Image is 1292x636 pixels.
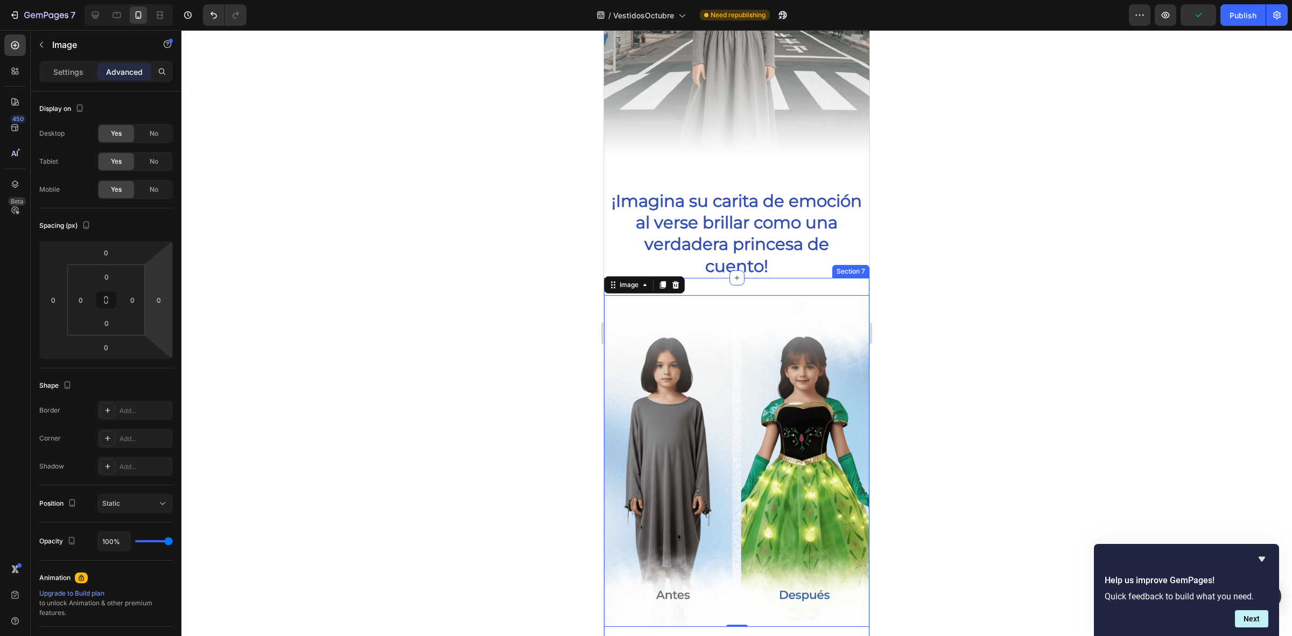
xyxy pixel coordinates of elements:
div: Shape [39,379,74,393]
div: Border [39,406,60,415]
span: No [150,129,158,138]
div: Undo/Redo [203,4,247,26]
div: Publish [1230,10,1256,21]
input: 0px [73,292,89,308]
p: Advanced [106,66,143,78]
div: Mobile [39,185,60,194]
div: Add... [120,462,170,472]
p: Image [52,38,144,51]
div: to unlock Animation & other premium features. [39,589,173,618]
div: Beta [8,197,26,206]
div: 450 [10,115,26,123]
div: Add... [120,434,170,444]
div: Animation [39,573,71,583]
input: 0 [45,292,61,308]
button: Publish [1220,4,1266,26]
div: Shadow [39,462,64,471]
input: 0 [95,244,117,261]
span: No [150,185,158,194]
p: Quick feedback to build what you need. [1105,591,1268,602]
button: Static [97,494,173,513]
span: VestidosOctubre [613,10,674,21]
p: 7 [71,9,75,22]
span: Yes [111,129,122,138]
div: Opacity [39,534,78,549]
div: Corner [39,434,61,443]
input: 0px [124,292,141,308]
iframe: Design area [604,30,869,636]
h2: Help us improve GemPages! [1105,574,1268,587]
div: Display on [39,102,86,116]
input: 0px [96,269,117,285]
input: Auto [98,532,130,551]
div: Spacing (px) [39,219,93,233]
span: Need republishing [711,10,766,20]
div: Desktop [39,129,65,138]
span: No [150,157,158,166]
span: Static [102,499,120,507]
div: Add... [120,406,170,416]
span: Yes [111,185,122,194]
button: 7 [4,4,80,26]
span: Yes [111,157,122,166]
div: Upgrade to Build plan [39,589,173,598]
button: Next question [1235,610,1268,627]
div: Help us improve GemPages! [1105,553,1268,627]
button: Hide survey [1255,553,1268,565]
input: 0 [95,339,117,355]
input: 0px [96,315,117,331]
input: 0 [151,292,167,308]
p: Settings [53,66,83,78]
div: Tablet [39,157,58,166]
div: Position [39,497,79,511]
span: / [608,10,611,21]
